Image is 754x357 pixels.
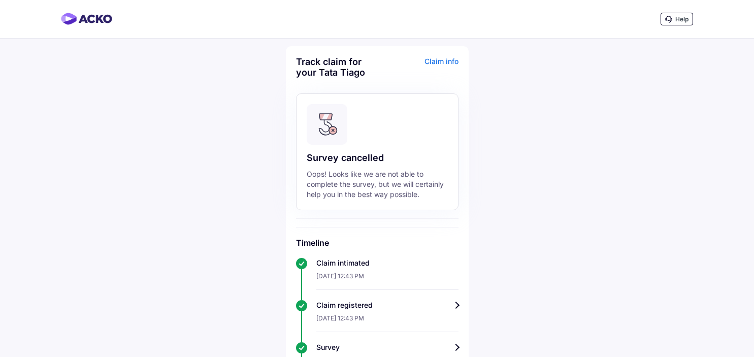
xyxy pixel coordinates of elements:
img: horizontal-gradient.png [61,13,112,25]
div: Claim registered [316,300,458,310]
span: Help [675,15,689,23]
div: Survey [316,342,458,352]
div: Claim intimated [316,258,458,268]
div: Claim info [380,56,458,85]
h6: Timeline [296,238,458,248]
div: Oops! Looks like we are not able to complete the survey, but we will certainly help you in the be... [307,169,448,200]
div: [DATE] 12:43 PM [316,310,458,332]
div: Survey cancelled [307,152,448,164]
div: Track claim for your Tata Tiago [296,56,375,78]
div: [DATE] 12:43 PM [316,268,458,290]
